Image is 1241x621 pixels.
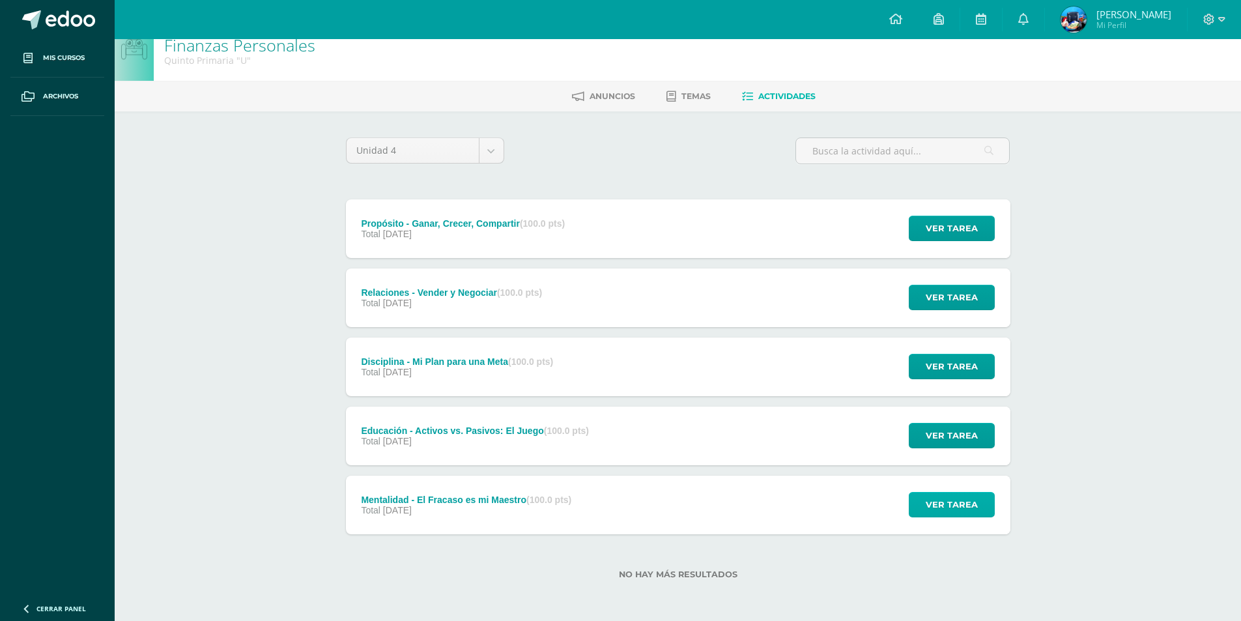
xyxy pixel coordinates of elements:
[383,505,412,515] span: [DATE]
[164,34,315,56] a: Finanzas Personales
[361,426,589,436] div: Educación - Activos vs. Pasivos: El Juego
[497,287,542,298] strong: (100.0 pts)
[361,356,553,367] div: Disciplina - Mi Plan para una Meta
[43,91,78,102] span: Archivos
[361,218,565,229] div: Propósito - Ganar, Crecer, Compartir
[361,229,380,239] span: Total
[1096,20,1171,31] span: Mi Perfil
[742,86,816,107] a: Actividades
[909,423,995,448] button: Ver tarea
[356,138,469,163] span: Unidad 4
[572,86,635,107] a: Anuncios
[383,298,412,308] span: [DATE]
[909,285,995,310] button: Ver tarea
[10,39,104,78] a: Mis cursos
[383,229,412,239] span: [DATE]
[361,495,571,505] div: Mentalidad - El Fracaso es mi Maestro
[909,492,995,517] button: Ver tarea
[43,53,85,63] span: Mis cursos
[508,356,553,367] strong: (100.0 pts)
[361,287,542,298] div: Relaciones - Vender y Negociar
[909,354,995,379] button: Ver tarea
[758,91,816,101] span: Actividades
[346,570,1010,579] label: No hay más resultados
[520,218,565,229] strong: (100.0 pts)
[36,604,86,613] span: Cerrar panel
[796,138,1009,164] input: Busca la actividad aquí...
[383,367,412,377] span: [DATE]
[347,138,504,163] a: Unidad 4
[361,298,380,308] span: Total
[526,495,571,505] strong: (100.0 pts)
[544,426,589,436] strong: (100.0 pts)
[926,216,978,240] span: Ver tarea
[383,436,412,446] span: [DATE]
[926,493,978,517] span: Ver tarea
[361,505,380,515] span: Total
[361,367,380,377] span: Total
[164,54,315,66] div: Quinto Primaria 'U'
[666,86,711,107] a: Temas
[121,39,147,60] img: bot1.png
[926,354,978,379] span: Ver tarea
[1061,7,1087,33] img: d439fe9a19e8a77d6f0546b000a980b9.png
[926,424,978,448] span: Ver tarea
[10,78,104,116] a: Archivos
[681,91,711,101] span: Temas
[1096,8,1171,21] span: [PERSON_NAME]
[164,36,315,54] h1: Finanzas Personales
[926,285,978,310] span: Ver tarea
[361,436,380,446] span: Total
[909,216,995,241] button: Ver tarea
[590,91,635,101] span: Anuncios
